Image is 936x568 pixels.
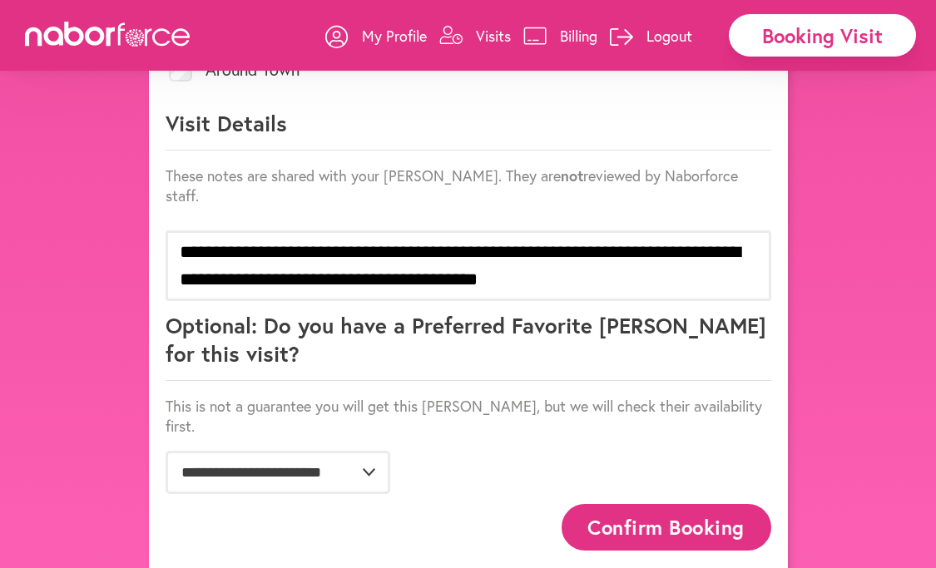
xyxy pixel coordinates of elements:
a: Billing [523,11,597,61]
p: My Profile [362,26,427,46]
p: Visits [476,26,511,46]
a: My Profile [325,11,427,61]
strong: not [561,165,583,185]
p: These notes are shared with your [PERSON_NAME]. They are reviewed by Naborforce staff. [166,165,771,205]
p: This is not a guarantee you will get this [PERSON_NAME], but we will check their availability first. [166,396,771,436]
label: Around Town [206,62,300,78]
div: Booking Visit [729,14,916,57]
a: Visits [439,11,511,61]
p: Logout [646,26,692,46]
button: Confirm Booking [562,504,771,550]
p: Optional: Do you have a Preferred Favorite [PERSON_NAME] for this visit? [166,311,771,381]
p: Visit Details [166,109,771,151]
p: Billing [560,26,597,46]
a: Logout [610,11,692,61]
